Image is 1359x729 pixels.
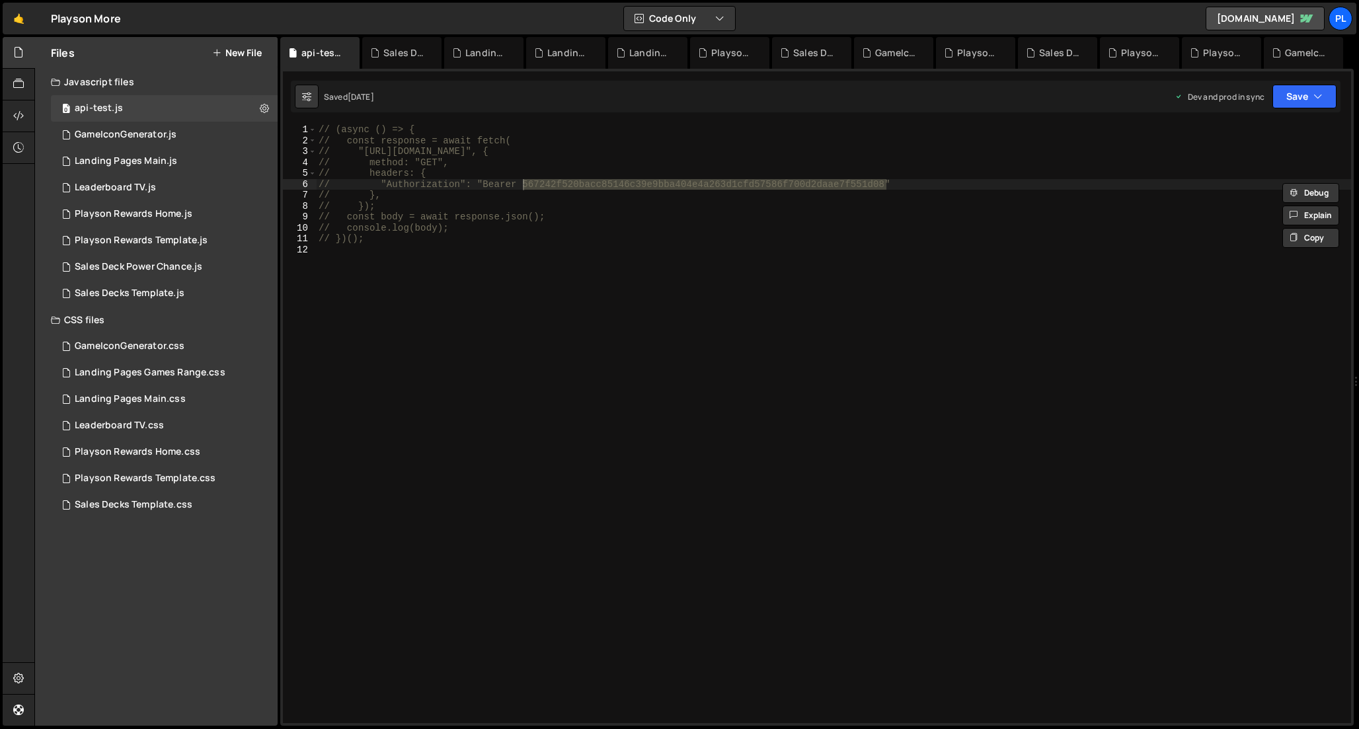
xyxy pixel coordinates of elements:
div: 15074/39398.css [51,492,278,518]
button: New File [212,48,262,58]
div: 9 [283,211,317,223]
div: 11 [283,233,317,245]
div: 15074/45984.js [51,95,278,122]
div: 8 [283,201,317,212]
a: [DOMAIN_NAME] [1206,7,1325,30]
div: 15074/41113.css [51,333,278,360]
div: 15074/39399.js [51,280,278,307]
div: Saved [324,91,374,102]
div: Landing Pages Games Range.css [465,46,508,59]
div: Playson Rewards Home.js [1203,46,1245,59]
div: Playson Rewards Template.css [75,473,215,484]
div: 15074/39404.js [51,174,278,201]
button: Copy [1282,228,1339,248]
button: Save [1272,85,1337,108]
div: Sales Deck Power Chance.js [1039,46,1081,59]
div: GameIconGenerator.css [875,46,917,59]
div: 2 [283,135,317,147]
div: Sales Decks Template.css [793,46,835,59]
div: 15074/39403.js [51,201,278,227]
div: 15074/40030.js [51,122,278,148]
div: Landing Pages Main.css [75,393,186,405]
div: api-test.js [301,46,344,59]
div: Landing Pages Main.css [547,46,590,59]
div: Sales Decks Template.js [75,288,184,299]
div: 15074/39395.js [51,148,278,174]
h2: Files [51,46,75,60]
div: [DATE] [348,91,374,102]
div: Playson Rewards Home.js [75,208,192,220]
button: Explain [1282,206,1339,225]
div: GameIconGenerator.js [75,129,176,141]
div: Playson Rewards Template.css [957,46,999,59]
div: 6 [283,179,317,190]
button: Code Only [624,7,735,30]
div: 15074/39405.css [51,412,278,439]
div: 5 [283,168,317,179]
div: Dev and prod in sync [1175,91,1264,102]
div: Playson Rewards Home.css [711,46,754,59]
div: Playson Rewards Home.css [75,446,200,458]
div: Landing Pages Main.js [629,46,672,59]
div: GameIconGenerator.css [75,340,184,352]
div: 15074/39401.css [51,360,278,386]
a: 🤙 [3,3,35,34]
div: 3 [283,146,317,157]
div: 12 [283,245,317,256]
div: Landing Pages Games Range.css [75,367,225,379]
div: Sales Deck Power Chance.js [75,261,202,273]
div: 15074/39402.css [51,439,278,465]
div: 1 [283,124,317,135]
div: Leaderboard TV.css [75,420,164,432]
div: 15074/39396.css [51,465,278,492]
span: 0 [62,104,70,115]
div: Playson Rewards Template.js [75,235,208,247]
div: 7 [283,190,317,201]
div: 15074/40743.js [51,254,278,280]
a: pl [1329,7,1352,30]
button: Debug [1282,183,1339,203]
div: Playson More [51,11,121,26]
div: Leaderboard TV.js [75,182,156,194]
div: CSS files [35,307,278,333]
div: Landing Pages Main.js [75,155,177,167]
div: 15074/39400.css [51,386,278,412]
div: Sales Decks Template.css [75,499,192,511]
div: GameIconGenerator.js [1285,46,1327,59]
div: 10 [283,223,317,234]
div: Playson Rewards Template.js [1121,46,1163,59]
div: api-test.js [75,102,123,114]
div: 4 [283,157,317,169]
div: Sales Decks Template.js [383,46,426,59]
div: 15074/39397.js [51,227,278,254]
div: Javascript files [35,69,278,95]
